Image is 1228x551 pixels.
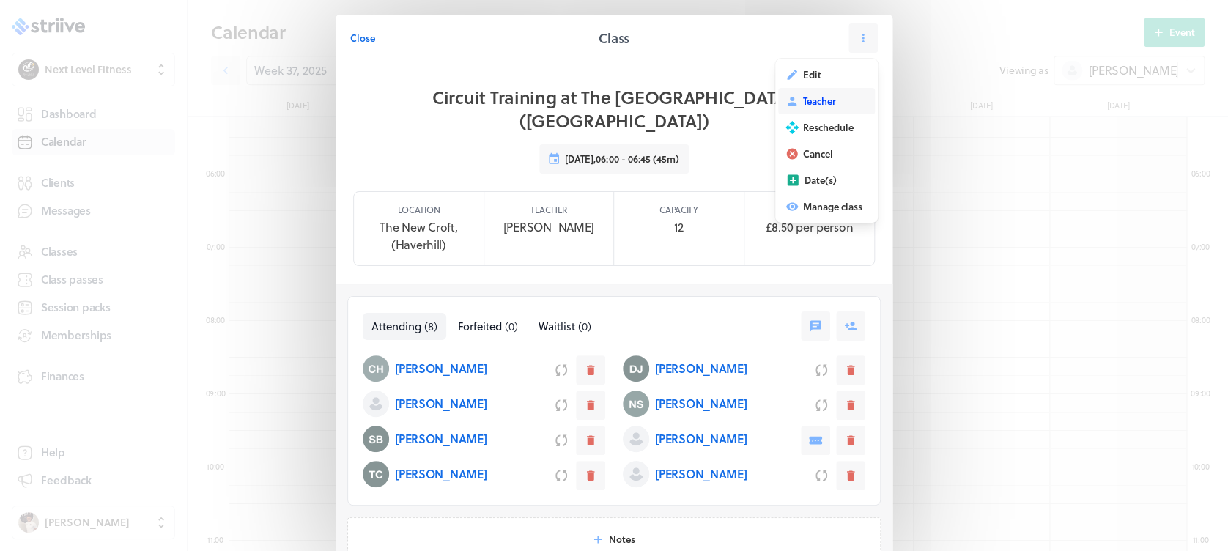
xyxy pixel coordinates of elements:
p: [PERSON_NAME] [655,465,747,483]
img: Danny Johnson [623,355,649,382]
p: [PERSON_NAME] [655,360,747,377]
p: [PERSON_NAME] [655,395,747,413]
span: ( 0 ) [578,318,591,334]
button: Date(s) [778,167,875,193]
button: Waitlist(0) [530,313,600,340]
p: 12 [674,218,684,236]
button: Manage class [778,193,875,220]
img: Christy Haddock [363,355,389,382]
button: Reschedule [778,114,875,141]
img: Samantha Benson [363,426,389,452]
button: Attending(8) [363,313,446,340]
span: Teacher [803,95,836,108]
img: Natasha Scott [623,391,649,417]
span: Cancel [803,147,833,160]
p: Capacity [659,204,698,215]
span: Manage class [803,200,862,213]
span: ( 8 ) [424,318,437,334]
h2: Class [599,28,629,48]
button: Edit [778,62,875,88]
button: Close [350,23,375,53]
p: £8.50 per person [765,218,853,236]
p: [PERSON_NAME] [395,360,487,377]
img: Tracy Christie [363,461,389,487]
span: Waitlist [539,318,575,334]
button: Cancel [778,141,875,167]
button: Forfeited(0) [449,313,527,340]
span: Attending [371,318,421,334]
nav: Tabs [363,313,600,340]
span: Notes [609,533,635,546]
p: [PERSON_NAME] [395,430,487,448]
span: ( 0 ) [505,318,518,334]
span: Forfeited [458,318,502,334]
h1: Circuit Training at The [GEOGRAPHIC_DATA], ([GEOGRAPHIC_DATA]) [359,86,869,133]
p: [PERSON_NAME] [395,465,487,483]
span: Edit [803,68,821,81]
p: [PERSON_NAME] [503,218,594,236]
span: Date(s) [805,174,837,187]
p: [PERSON_NAME] [395,395,487,413]
button: [DATE],06:00 - 06:45 (45m) [539,144,689,174]
span: Close [350,32,375,45]
span: Reschedule [803,121,854,134]
p: [PERSON_NAME] [655,430,747,448]
p: Location [397,204,440,215]
p: Teacher [530,204,567,215]
button: Teacher [778,88,875,114]
p: The New Croft, (Haverhill) [366,218,472,254]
